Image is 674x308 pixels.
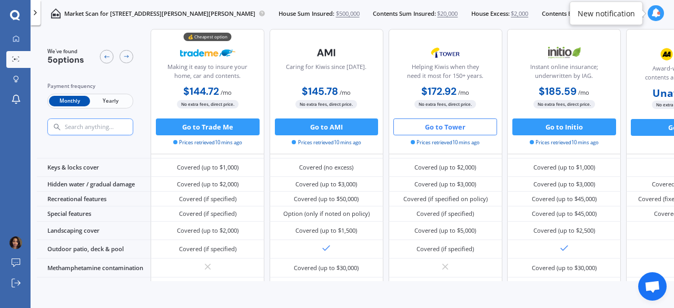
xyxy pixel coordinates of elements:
span: Contents Excess: [542,9,588,18]
button: Go to AMI [275,118,379,135]
span: No extra fees, direct price. [295,101,357,108]
div: New notification [578,8,635,18]
b: $145.78 [302,85,338,98]
div: Covered (up to $3,000) [533,180,595,188]
div: Option (only if noted on policy) [283,210,370,218]
span: Prices retrieved 10 mins ago [411,139,480,146]
div: No cover (unless due to accidental/external force) [157,280,259,297]
div: Covered (up to $3,000) [295,180,357,188]
span: House Excess: [471,9,510,18]
div: Covered (up to $2,500) [533,226,595,235]
div: Methamphetamine contamination [37,259,151,277]
span: Prices retrieved 10 mins ago [530,139,599,146]
div: Recreational features [37,192,151,206]
div: Covered (up to $30,000) [532,264,597,272]
img: Initio.webp [536,42,592,63]
img: home-and-contents.b802091223b8502ef2dd.svg [51,8,61,18]
div: Special features [37,206,151,221]
span: Yearly [90,96,131,107]
span: / mo [458,88,469,96]
button: Go to Tower [393,118,497,135]
span: $20,000 [437,9,458,18]
b: $172.92 [421,85,457,98]
div: Covered (up to $30,000) [294,264,359,272]
img: Trademe.webp [180,42,236,63]
div: 💰 Cheapest option [184,33,232,42]
b: $144.72 [183,85,219,98]
span: Prices retrieved 10 mins ago [292,139,361,146]
div: Helping Kiwis when they need it most for 150+ years. [395,63,494,84]
span: $500,000 [336,9,360,18]
span: / mo [221,88,232,96]
span: No extra fees, direct price. [533,101,595,108]
p: Market Scan for [STREET_ADDRESS][PERSON_NAME][PERSON_NAME] [64,9,255,18]
div: Covered (up to $45,000) [532,195,597,203]
span: Prices retrieved 10 mins ago [173,139,242,146]
div: Covered (if specified on policy) [403,195,488,203]
div: Covered (if specified) [417,210,474,218]
button: Go to Initio [512,118,616,135]
div: Instant online insurance; underwritten by IAG. [514,63,613,84]
div: No cover (unless due to accidental/external force) [395,280,496,297]
span: Monthly [49,96,90,107]
button: Go to Trade Me [156,118,260,135]
div: Covered (up to $1,500) [295,226,357,235]
span: / mo [578,88,589,96]
div: Payment frequency [47,82,133,91]
div: Covered (up to $2,000) [177,226,239,235]
input: Search anything... [64,123,150,131]
span: No extra fees, direct price. [414,101,476,108]
div: Covered (up to $5,000) [414,226,476,235]
div: Permanent electronic equipment [37,277,151,301]
div: Hidden water / gradual damage [37,177,151,192]
span: / mo [340,88,351,96]
span: 5 options [47,55,84,66]
span: No extra fees, direct price. [177,101,239,108]
div: Covered (up to $1,000) [177,163,239,172]
div: Covered (if specified) [179,195,236,203]
img: AMI-text-1.webp [299,42,354,63]
div: Covered (up to $2,000) [177,180,239,188]
div: Covered (up to $2,000) [414,163,476,172]
div: Landscaping cover [37,222,151,240]
div: Covered (up to $50,000) [294,195,359,203]
div: Covered (if specified) [179,245,236,253]
div: Covered (if specified) [417,245,474,253]
div: Covered (up to $3,000) [414,180,476,188]
div: Making it easy to insure your home, car and contents. [158,63,257,84]
div: Covered (no excess) [299,163,353,172]
span: We've found [47,48,84,55]
div: Keys & locks cover [37,158,151,177]
b: $185.59 [539,85,577,98]
div: Caring for Kiwis since [DATE]. [286,63,366,84]
div: Outdoor patio, deck & pool [37,240,151,259]
div: Covered (if specified) [179,210,236,218]
span: Contents Sum Insured: [373,9,436,18]
div: Covered (up to $45,000) [532,210,597,218]
img: ACg8ocInu09xIs9pdzJzRpsucE9TEZlZ4lIVS6KlVnL_pxx7MpWb3eGE1Q=s96-c [9,236,22,249]
span: House Sum Insured: [279,9,334,18]
span: $2,000 [511,9,528,18]
div: Open chat [638,272,667,301]
img: Tower.webp [418,42,473,63]
div: Covered (up to $1,000) [533,163,595,172]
